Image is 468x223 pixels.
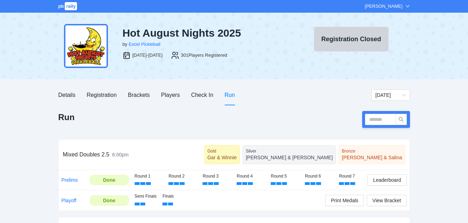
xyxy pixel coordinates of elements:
[58,4,78,9] a: pbrally
[112,152,129,157] span: 6:00pm
[62,198,77,203] a: Playoff
[367,174,406,186] button: Leaderboard
[168,173,197,180] div: Round 2
[396,114,407,125] button: search
[246,154,333,161] div: [PERSON_NAME] & [PERSON_NAME]
[203,173,231,180] div: Round 3
[135,193,157,200] div: Semi Finals
[132,52,162,59] div: [DATE]-[DATE]
[405,4,410,8] span: down
[271,173,299,180] div: Round 5
[63,151,110,157] span: Mixed Doubles 2.5
[122,27,287,39] div: Hot August Nights 2025
[342,148,402,154] div: Bronze
[225,91,235,99] div: Run
[58,91,76,99] div: Details
[95,176,124,184] div: Done
[342,154,402,161] div: [PERSON_NAME] & Salina
[161,91,180,99] div: Players
[181,52,227,59] div: 301 Players Registered
[373,176,401,184] span: Leaderboard
[237,173,265,180] div: Round 4
[396,117,406,122] span: search
[129,42,160,47] a: Excel Pickleball
[122,41,127,48] div: by
[331,197,358,204] span: Print Medals
[376,90,406,100] span: Sunday
[65,2,77,10] span: rally
[246,148,333,154] div: Silver
[314,27,389,51] button: Registration Closed
[95,197,124,204] div: Done
[191,91,213,99] div: Check In
[372,197,401,204] span: View Bracket
[128,91,150,99] div: Brackets
[86,91,116,99] div: Registration
[305,173,333,180] div: Round 6
[162,193,185,200] div: Finals
[207,148,237,154] div: Gold
[62,177,78,183] a: Prelims
[58,112,75,123] h1: Run
[325,195,364,206] button: Print Medals
[58,4,64,9] span: pb
[64,24,108,68] img: hot-aug.png
[339,173,367,180] div: Round 7
[207,154,237,161] div: Gar & Winnie
[365,3,403,10] div: [PERSON_NAME]
[367,195,406,206] button: View Bracket
[135,173,163,180] div: Round 1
